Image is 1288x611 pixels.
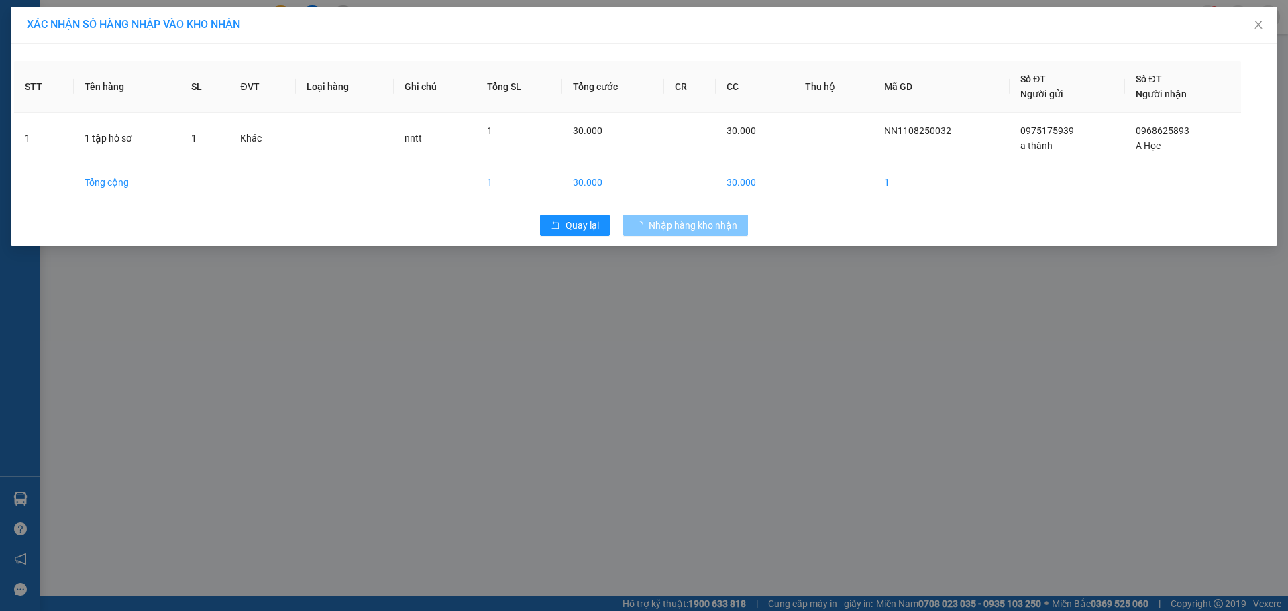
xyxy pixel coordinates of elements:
[487,125,492,136] span: 1
[794,61,873,113] th: Thu hộ
[551,221,560,231] span: rollback
[476,61,562,113] th: Tổng SL
[1020,140,1053,151] span: a thành
[1136,89,1187,99] span: Người nhận
[540,215,610,236] button: rollbackQuay lại
[649,218,737,233] span: Nhập hàng kho nhận
[296,61,394,113] th: Loại hàng
[229,61,295,113] th: ĐVT
[664,61,716,113] th: CR
[562,61,664,113] th: Tổng cước
[394,61,476,113] th: Ghi chú
[1136,140,1161,151] span: A Học
[573,125,602,136] span: 30.000
[1136,74,1161,85] span: Số ĐT
[1136,125,1189,136] span: 0968625893
[1253,19,1264,30] span: close
[14,61,74,113] th: STT
[74,164,180,201] td: Tổng cộng
[1020,125,1074,136] span: 0975175939
[405,133,422,144] span: nntt
[180,61,230,113] th: SL
[716,61,794,113] th: CC
[191,133,197,144] span: 1
[727,125,756,136] span: 30.000
[1020,89,1063,99] span: Người gửi
[74,61,180,113] th: Tên hàng
[229,113,295,164] td: Khác
[74,113,180,164] td: 1 tập hồ sơ
[716,164,794,201] td: 30.000
[14,113,74,164] td: 1
[566,218,599,233] span: Quay lại
[873,61,1010,113] th: Mã GD
[562,164,664,201] td: 30.000
[27,18,240,31] span: XÁC NHẬN SỐ HÀNG NHẬP VÀO KHO NHẬN
[623,215,748,236] button: Nhập hàng kho nhận
[1020,74,1046,85] span: Số ĐT
[1240,7,1277,44] button: Close
[884,125,951,136] span: NN1108250032
[634,221,649,230] span: loading
[873,164,1010,201] td: 1
[476,164,562,201] td: 1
